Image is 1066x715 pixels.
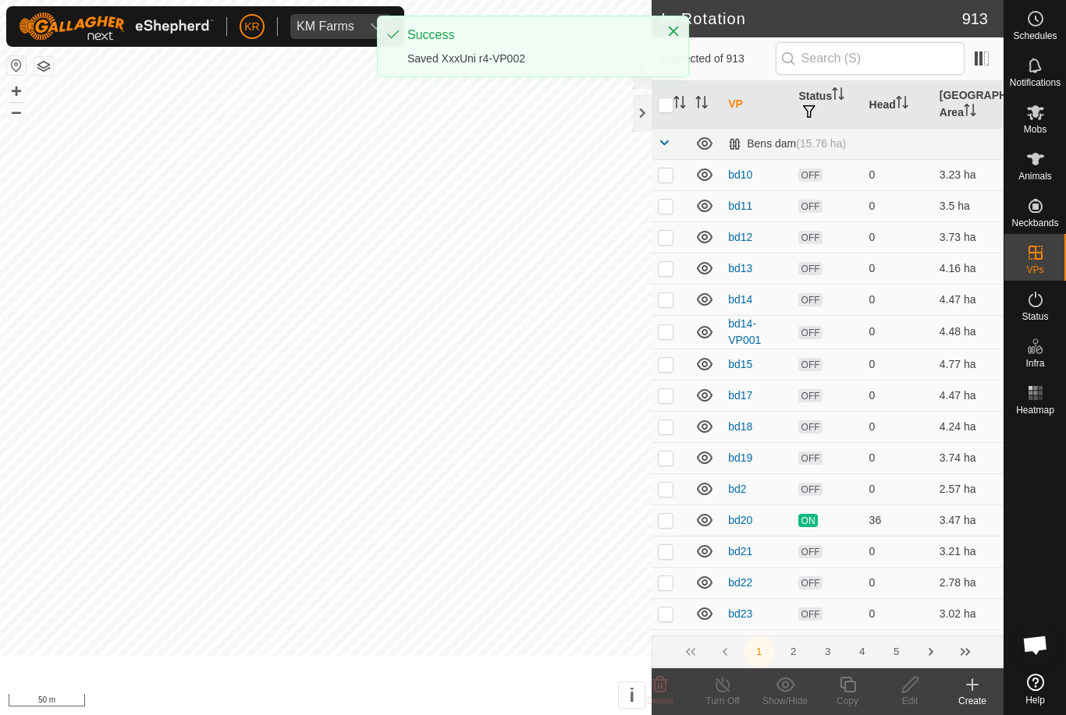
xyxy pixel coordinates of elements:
[863,221,933,253] td: 0
[1025,696,1045,705] span: Help
[792,81,862,129] th: Status
[728,317,761,346] a: bd14-VP001
[1004,667,1066,711] a: Help
[933,253,1004,284] td: 4.16 ha
[863,253,933,284] td: 0
[7,56,26,75] button: Reset Map
[915,636,947,667] button: Next Page
[1022,312,1048,321] span: Status
[798,514,817,527] span: ON
[290,14,361,39] span: KM Farms
[407,26,651,44] div: Success
[933,598,1004,629] td: 3.02 ha
[798,420,822,434] span: OFF
[933,567,1004,598] td: 2.78 ha
[19,12,214,41] img: Gallagher Logo
[863,190,933,221] td: 0
[962,7,988,30] span: 913
[728,514,752,526] a: bd20
[863,159,933,190] td: 0
[7,102,26,121] button: –
[933,315,1004,349] td: 4.48 ha
[728,358,752,370] a: bd15
[1011,218,1058,228] span: Neckbands
[863,315,933,349] td: 0
[647,696,674,706] span: Delete
[933,504,1004,536] td: 3.47 ha
[7,82,26,101] button: +
[798,262,822,275] span: OFF
[863,81,933,129] th: Head
[728,420,752,433] a: bd18
[244,19,259,35] span: KR
[754,694,816,708] div: Show/Hide
[879,694,941,708] div: Edit
[691,694,754,708] div: Turn Off
[863,598,933,629] td: 0
[933,221,1004,253] td: 3.73 ha
[695,98,708,111] p-sorticon: Activate to sort
[863,504,933,536] td: 36
[722,81,792,129] th: VP
[863,567,933,598] td: 0
[776,42,965,75] input: Search (S)
[933,190,1004,221] td: 3.5 ha
[798,483,822,496] span: OFF
[661,51,775,67] span: 0 selected of 913
[778,636,809,667] button: 2
[896,98,908,111] p-sorticon: Activate to sort
[863,380,933,411] td: 0
[798,200,822,213] span: OFF
[816,694,879,708] div: Copy
[34,57,53,76] button: Map Layers
[798,451,822,465] span: OFF
[728,200,752,212] a: bd11
[619,682,645,708] button: i
[297,20,354,33] div: KM Farms
[744,636,775,667] button: 1
[728,545,752,557] a: bd21
[933,380,1004,411] td: 4.47 ha
[863,349,933,380] td: 0
[933,536,1004,567] td: 3.21 ha
[863,536,933,567] td: 0
[863,473,933,504] td: 0
[661,9,961,28] h2: In Rotation
[798,576,822,589] span: OFF
[407,51,651,67] div: Saved XxxUni r4-VP002
[673,98,686,111] p-sorticon: Activate to sort
[1010,78,1061,87] span: Notifications
[964,106,976,119] p-sorticon: Activate to sort
[863,411,933,442] td: 0
[798,545,822,558] span: OFF
[629,685,634,706] span: i
[1024,125,1046,134] span: Mobs
[933,473,1004,504] td: 2.57 ha
[341,695,387,709] a: Contact Us
[863,442,933,473] td: 0
[728,389,752,402] a: bd17
[1012,621,1059,668] a: Open chat
[933,349,1004,380] td: 4.77 ha
[881,636,912,667] button: 5
[728,231,752,243] a: bd12
[728,168,752,181] a: bd10
[361,14,392,39] div: dropdown trigger
[847,636,878,667] button: 4
[933,411,1004,442] td: 4.24 ha
[1025,359,1044,368] span: Infra
[933,442,1004,473] td: 3.74 ha
[728,607,752,620] a: bd23
[863,284,933,315] td: 0
[663,20,684,42] button: Close
[941,694,1004,708] div: Create
[728,262,752,274] a: bd13
[1013,31,1057,41] span: Schedules
[798,168,822,182] span: OFF
[728,576,752,589] a: bd22
[798,231,822,244] span: OFF
[1016,405,1054,415] span: Heatmap
[933,159,1004,190] td: 3.23 ha
[798,326,822,339] span: OFF
[798,389,822,402] span: OFF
